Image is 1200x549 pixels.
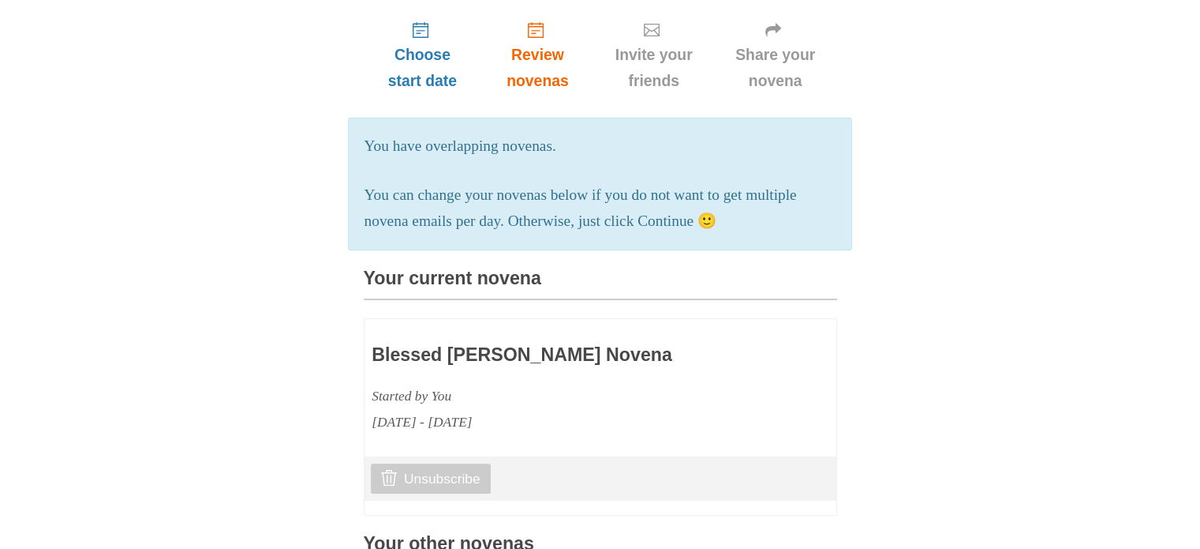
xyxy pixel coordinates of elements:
[594,9,714,103] a: Invite your friends
[372,409,736,435] div: [DATE] - [DATE]
[371,464,490,494] a: Unsubscribe
[364,269,837,299] h3: Your current novena
[481,9,593,103] a: Review novenas
[610,42,698,94] span: Invite your friends
[364,9,482,103] a: Choose start date
[714,9,837,103] a: Share your novena
[497,42,578,94] span: Review novenas
[379,42,466,94] span: Choose start date
[372,383,736,409] div: Started by You
[372,345,736,366] h3: Blessed [PERSON_NAME] Novena
[730,42,821,94] span: Share your novena
[364,182,836,235] p: You can change your novenas below if you do not want to get multiple novena emails per day. Other...
[364,133,836,160] p: You have overlapping novenas.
